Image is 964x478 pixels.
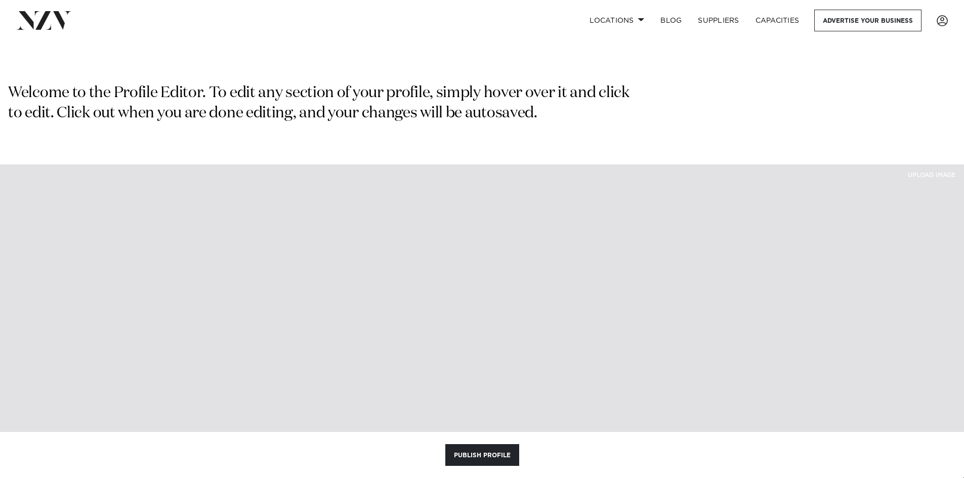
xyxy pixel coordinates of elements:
[581,10,652,31] a: Locations
[899,164,964,186] button: UPLOAD IMAGE
[8,83,634,124] p: Welcome to the Profile Editor. To edit any section of your profile, simply hover over it and clic...
[445,444,519,466] button: Publish Profile
[747,10,808,31] a: Capacities
[690,10,747,31] a: SUPPLIERS
[814,10,921,31] a: Advertise your business
[16,11,71,29] img: nzv-logo.png
[652,10,690,31] a: BLOG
